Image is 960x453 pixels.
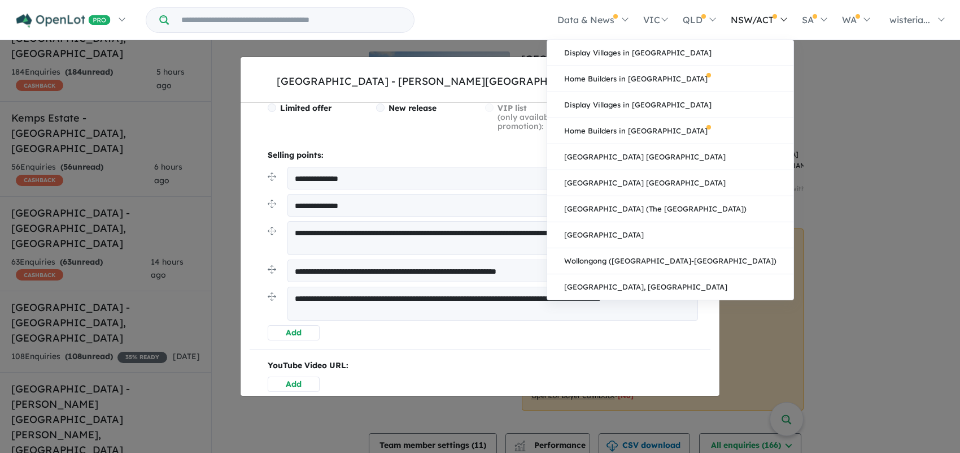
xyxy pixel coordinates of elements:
[547,92,793,118] a: Display Villages in [GEOGRAPHIC_DATA]
[547,196,793,222] a: [GEOGRAPHIC_DATA] (The [GEOGRAPHIC_DATA])
[268,227,276,235] img: drag.svg
[16,14,111,28] img: Openlot PRO Logo White
[268,149,702,162] p: Selling points:
[287,194,698,217] textarea: To enrich screen reader interactions, please activate Accessibility in Grammarly extension settings
[277,74,684,89] div: [GEOGRAPHIC_DATA] - [PERSON_NAME][GEOGRAPHIC_DATA][PERSON_NAME]
[287,221,698,255] textarea: To enrich screen reader interactions, please activate Accessibility in Grammarly extension settings
[547,274,793,300] a: [GEOGRAPHIC_DATA], [GEOGRAPHIC_DATA]
[547,248,793,274] a: Wollongong ([GEOGRAPHIC_DATA]-[GEOGRAPHIC_DATA])
[547,66,793,92] a: Home Builders in [GEOGRAPHIC_DATA]
[268,200,276,208] img: drag.svg
[547,222,793,248] a: [GEOGRAPHIC_DATA]
[268,359,702,373] p: YouTube Video URL:
[547,144,793,170] a: [GEOGRAPHIC_DATA] [GEOGRAPHIC_DATA]
[268,377,320,392] button: Add
[547,118,793,144] a: Home Builders in [GEOGRAPHIC_DATA]
[171,8,412,32] input: Try estate name, suburb, builder or developer
[268,325,320,340] button: Add
[280,103,331,113] span: Limited offer
[268,172,276,181] img: drag.svg
[547,40,793,66] a: Display Villages in [GEOGRAPHIC_DATA]
[268,265,276,274] img: drag.svg
[287,167,698,189] textarea: To enrich screen reader interactions, please activate Accessibility in Grammarly extension settings
[389,103,437,113] span: New release
[889,14,930,25] span: wisteria...
[268,292,276,301] img: drag.svg
[547,170,793,196] a: [GEOGRAPHIC_DATA] [GEOGRAPHIC_DATA]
